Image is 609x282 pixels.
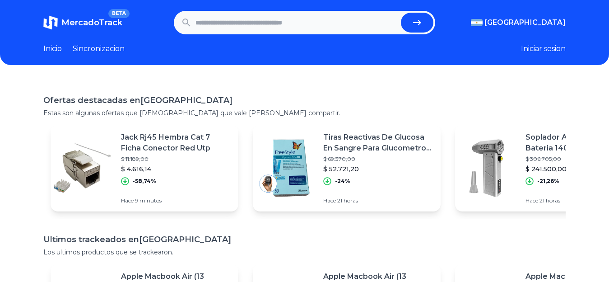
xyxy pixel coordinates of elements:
img: Featured image [253,136,316,200]
p: $ 4.616,14 [121,164,231,174]
h1: Ultimos trackeados en [GEOGRAPHIC_DATA] [43,233,566,246]
p: Hace 21 horas [323,197,433,204]
p: $ 11.189,00 [121,155,231,163]
p: -21,26% [537,178,559,185]
p: Estas son algunas ofertas que [DEMOGRAPHIC_DATA] que vale [PERSON_NAME] compartir. [43,108,566,117]
span: [GEOGRAPHIC_DATA] [484,17,566,28]
p: $ 69.370,00 [323,155,433,163]
a: Featured imageJack Rj45 Hembra Cat 7 Ficha Conector Red Utp$ 11.189,00$ 4.616,14-58,74%Hace 9 min... [51,125,238,211]
a: Featured imageTiras Reactivas De Glucosa En Sangre Para Glucometro X50$ 69.370,00$ 52.721,20-24%H... [253,125,441,211]
a: Sincronizacion [73,43,125,54]
img: Featured image [51,136,114,200]
h1: Ofertas destacadas en [GEOGRAPHIC_DATA] [43,94,566,107]
span: BETA [108,9,130,18]
button: [GEOGRAPHIC_DATA] [471,17,566,28]
p: -58,74% [133,178,156,185]
p: Tiras Reactivas De Glucosa En Sangre Para Glucometro X50 [323,132,433,154]
p: Jack Rj45 Hembra Cat 7 Ficha Conector Red Utp [121,132,231,154]
p: -24% [335,178,350,185]
a: Inicio [43,43,62,54]
span: MercadoTrack [61,18,122,28]
a: MercadoTrackBETA [43,15,122,30]
img: Argentina [471,19,483,26]
p: $ 52.721,20 [323,164,433,174]
p: Hace 9 minutos [121,197,231,204]
img: Featured image [455,136,518,200]
img: MercadoTrack [43,15,58,30]
button: Iniciar sesion [521,43,566,54]
p: Los ultimos productos que se trackearon. [43,248,566,257]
